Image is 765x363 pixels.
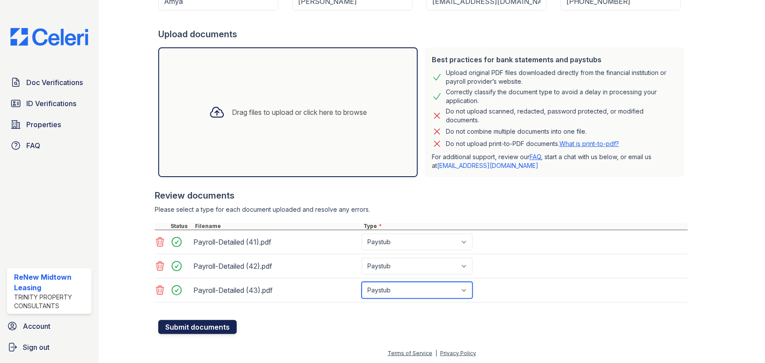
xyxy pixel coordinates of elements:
[388,350,432,356] a: Terms of Service
[4,338,95,356] a: Sign out
[7,74,92,91] a: Doc Verifications
[232,107,367,117] div: Drag files to upload or click here to browse
[158,320,237,334] button: Submit documents
[158,28,688,40] div: Upload documents
[23,321,50,331] span: Account
[446,139,619,148] p: Do not upload print-to-PDF documents.
[440,350,476,356] a: Privacy Policy
[193,223,362,230] div: Filename
[559,140,619,147] a: What is print-to-pdf?
[432,153,677,170] p: For additional support, review our , start a chat with us below, or email us at
[446,107,677,125] div: Do not upload scanned, redacted, password protected, or modified documents.
[435,350,437,356] div: |
[7,137,92,154] a: FAQ
[446,88,677,105] div: Correctly classify the document type to avoid a delay in processing your application.
[193,235,358,249] div: Payroll-Detailed (41).pdf
[4,317,95,335] a: Account
[362,223,688,230] div: Type
[26,119,61,130] span: Properties
[169,223,193,230] div: Status
[4,28,95,46] img: CE_Logo_Blue-a8612792a0a2168367f1c8372b55b34899dd931a85d93a1a3d3e32e68fde9ad4.png
[26,77,83,88] span: Doc Verifications
[14,272,88,293] div: ReNew Midtown Leasing
[7,95,92,112] a: ID Verifications
[155,205,688,214] div: Please select a type for each document uploaded and resolve any errors.
[26,98,76,109] span: ID Verifications
[26,140,40,151] span: FAQ
[193,259,358,273] div: Payroll-Detailed (42).pdf
[437,162,538,169] a: [EMAIL_ADDRESS][DOMAIN_NAME]
[155,189,688,202] div: Review documents
[432,54,677,65] div: Best practices for bank statements and paystubs
[23,342,50,352] span: Sign out
[446,68,677,86] div: Upload original PDF files downloaded directly from the financial institution or payroll provider’...
[530,153,541,160] a: FAQ
[7,116,92,133] a: Properties
[14,293,88,310] div: Trinity Property Consultants
[193,283,358,297] div: Payroll-Detailed (43).pdf
[446,126,587,137] div: Do not combine multiple documents into one file.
